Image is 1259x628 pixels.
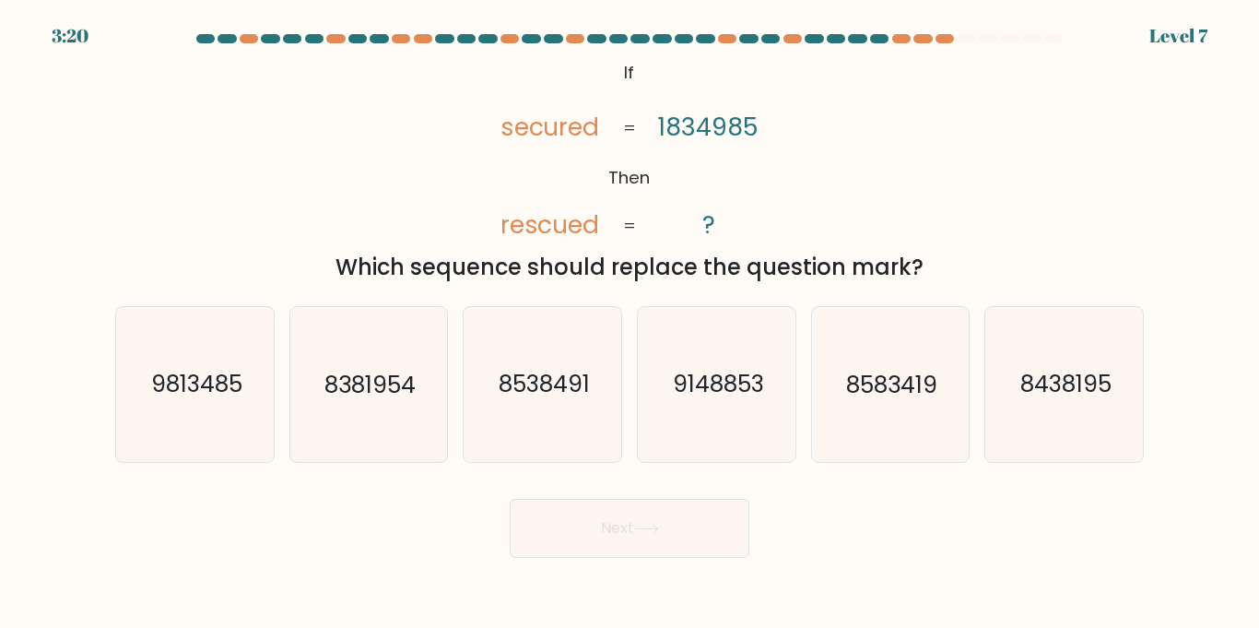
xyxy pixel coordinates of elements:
div: 3:20 [52,22,88,50]
tspan: ? [702,207,715,242]
text: 9148853 [672,368,763,400]
text: 9813485 [150,368,241,400]
svg: @import url('[URL][DOMAIN_NAME]); [477,55,782,243]
tspan: If [624,61,634,84]
text: 8381954 [324,368,416,400]
tspan: rescued [500,207,600,242]
tspan: = [623,116,636,139]
button: Next [510,499,749,558]
tspan: Then [608,166,650,189]
text: 8538491 [499,368,590,400]
tspan: 1834985 [659,110,759,144]
text: 8583419 [846,368,937,400]
tspan: secured [500,110,600,144]
text: 8438195 [1020,368,1112,400]
div: Which sequence should replace the question mark? [126,251,1133,284]
tspan: = [623,214,636,237]
div: Level 7 [1149,22,1207,50]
